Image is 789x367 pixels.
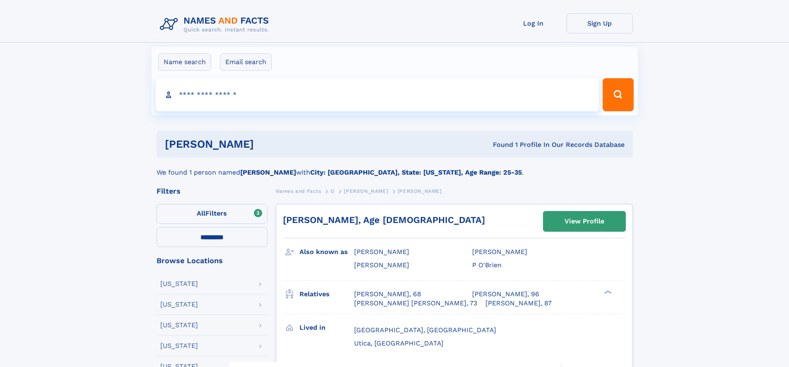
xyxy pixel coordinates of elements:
[157,13,276,36] img: Logo Names and Facts
[276,186,321,196] a: Names and Facts
[299,245,354,259] h3: Also known as
[354,339,444,347] span: Utica, [GEOGRAPHIC_DATA]
[160,322,198,329] div: [US_STATE]
[354,326,496,334] span: [GEOGRAPHIC_DATA], [GEOGRAPHIC_DATA]
[373,140,625,149] div: Found 1 Profile In Our Records Database
[602,289,612,295] div: ❯
[472,261,502,269] span: P O'Brien
[398,188,442,194] span: [PERSON_NAME]
[240,168,296,176] b: [PERSON_NAME]
[354,299,477,308] a: [PERSON_NAME] [PERSON_NAME], 73
[485,299,552,308] a: [PERSON_NAME], 87
[158,53,211,71] label: Name search
[220,53,272,71] label: Email search
[299,287,354,301] h3: Relatives
[472,248,527,256] span: [PERSON_NAME]
[157,204,268,224] label: Filters
[543,211,625,231] a: View Profile
[354,290,421,299] a: [PERSON_NAME], 68
[331,188,335,194] span: O
[500,13,567,34] a: Log In
[344,186,388,196] a: [PERSON_NAME]
[157,158,633,178] div: We found 1 person named with .
[160,281,198,287] div: [US_STATE]
[156,78,599,111] input: search input
[157,257,268,264] div: Browse Locations
[197,209,205,217] span: All
[603,78,633,111] button: Search Button
[157,187,268,195] div: Filters
[165,139,374,149] h1: [PERSON_NAME]
[299,321,354,335] h3: Lived in
[567,13,633,34] a: Sign Up
[160,301,198,308] div: [US_STATE]
[565,212,604,231] div: View Profile
[283,215,485,225] a: [PERSON_NAME], Age [DEMOGRAPHIC_DATA]
[354,261,409,269] span: [PERSON_NAME]
[331,186,335,196] a: O
[310,168,522,176] b: City: [GEOGRAPHIC_DATA], State: [US_STATE], Age Range: 25-35
[344,188,388,194] span: [PERSON_NAME]
[472,290,539,299] a: [PERSON_NAME], 96
[160,343,198,349] div: [US_STATE]
[354,248,409,256] span: [PERSON_NAME]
